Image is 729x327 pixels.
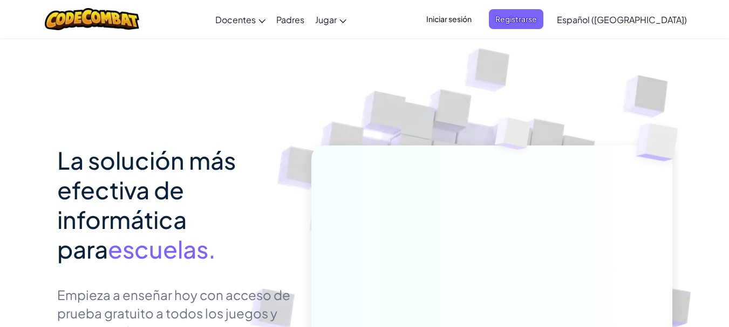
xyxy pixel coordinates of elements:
[215,14,256,25] font: Docentes
[557,14,687,25] font: Español ([GEOGRAPHIC_DATA])
[57,145,236,264] font: La solución más efectiva de informática para
[108,234,216,264] font: escuelas.
[315,14,337,25] font: Jugar
[420,9,478,29] button: Iniciar sesión
[495,14,537,24] font: Registrarse
[210,5,271,34] a: Docentes
[426,14,472,24] font: Iniciar sesión
[489,9,543,29] button: Registrarse
[615,97,708,188] img: Cubos superpuestos
[551,5,692,34] a: Español ([GEOGRAPHIC_DATA])
[271,5,310,34] a: Padres
[310,5,352,34] a: Jugar
[276,14,304,25] font: Padres
[45,8,139,30] img: Logotipo de CodeCombat
[474,96,552,177] img: Cubos superpuestos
